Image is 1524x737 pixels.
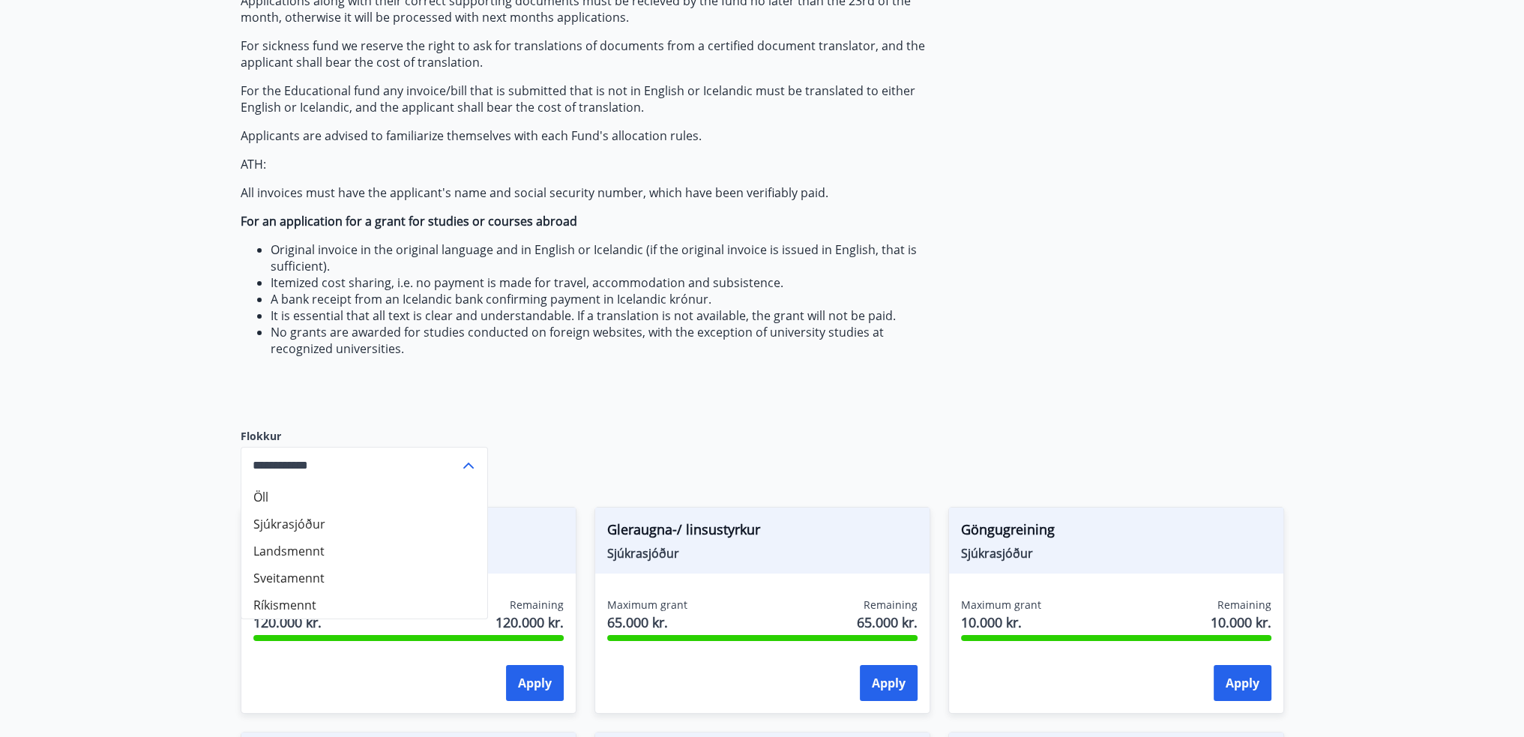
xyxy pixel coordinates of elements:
span: Sjúkrasjóður [961,545,1271,562]
li: A bank receipt from an Icelandic bank confirming payment in Icelandic krónur. [271,291,948,307]
li: Original invoice in the original language and in English or Icelandic (if the original invoice is... [271,241,948,274]
span: Maximum grant [607,598,687,613]
span: Gleraugna-/ linsustyrkur [607,520,918,545]
p: All invoices must have the applicant's name and social security number, which have been verifiabl... [241,184,948,201]
p: For sickness fund we reserve the right to ask for translations of documents from a certified docu... [241,37,948,70]
li: No grants are awarded for studies conducted on foreign websites, with the exception of university... [271,324,948,357]
li: Itemized cost sharing, i.e. no payment is made for travel, accommodation and subsistence. [271,274,948,291]
span: 10.000 kr. [1211,613,1271,632]
li: It is essential that all text is clear and understandable. If a translation is not available, the... [271,307,948,324]
li: Öll [241,484,487,511]
p: For the Educational fund any invoice/bill that is submitted that is not in English or Icelandic m... [241,82,948,115]
li: Sveitamennt [241,565,487,592]
span: 120.000 kr. [496,613,564,632]
span: Sjúkrasjóður [607,545,918,562]
strong: For an application for a grant for studies or courses abroad [241,213,577,229]
button: Apply [860,665,918,701]
span: Remaining [864,598,918,613]
span: 65.000 kr. [607,613,687,632]
li: Landsmennt [241,538,487,565]
li: Ríkismennt [241,592,487,619]
span: 65.000 kr. [857,613,918,632]
button: Apply [506,665,564,701]
p: Applicants are advised to familiarize themselves with each Fund's allocation rules. [241,127,948,144]
span: 10.000 kr. [961,613,1041,632]
label: Flokkur [241,429,488,444]
p: ATH: [241,156,948,172]
button: Apply [1214,665,1271,701]
span: Remaining [1217,598,1271,613]
li: Sjúkrasjóður [241,511,487,538]
span: Remaining [510,598,564,613]
span: Göngugreining [961,520,1271,545]
span: Maximum grant [961,598,1041,613]
span: 120.000 kr. [253,613,334,632]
